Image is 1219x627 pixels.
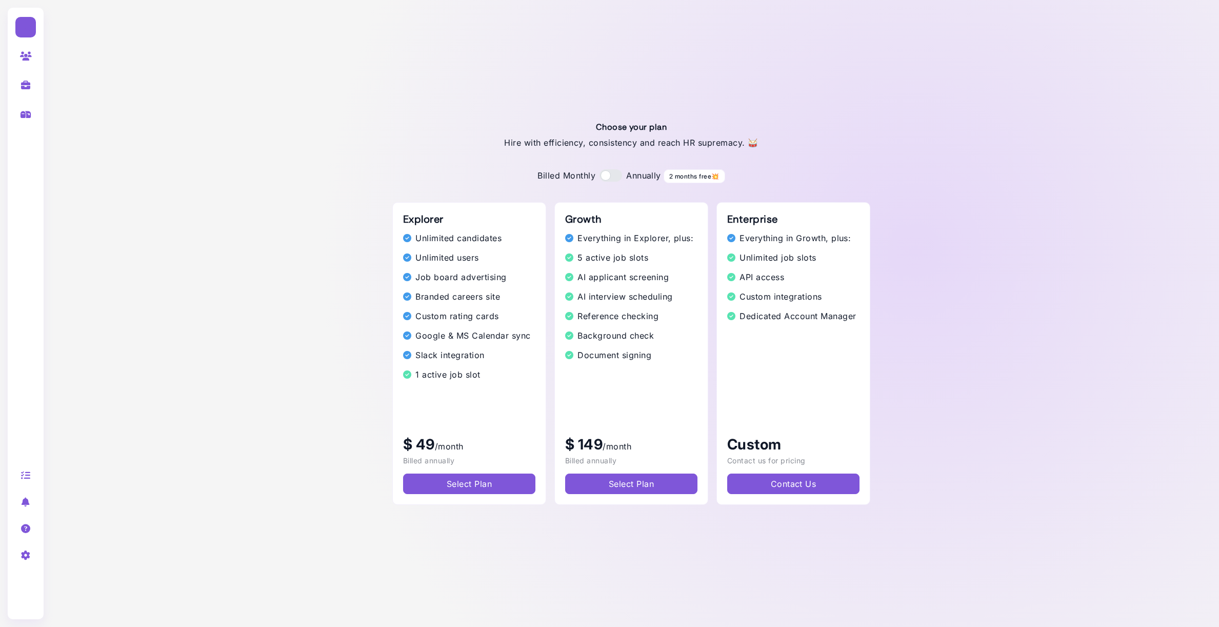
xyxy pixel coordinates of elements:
p: Reference checking [565,311,697,321]
div: Billed annually [565,455,697,466]
p: Unlimited candidates [403,233,535,243]
button: Contact Us [727,474,860,494]
p: 1 active job slot [403,369,535,380]
div: /month [565,434,697,466]
p: Dedicated Account Manager [727,311,860,321]
p: Hire with efficiency, consistency and reach HR supremacy. 🥁 [504,136,758,149]
div: Contact Us [771,478,816,490]
p: AI interview scheduling [565,291,697,302]
button: Select Plan [565,474,697,494]
span: 2 months free [664,169,725,183]
h2: Growth [565,213,697,225]
h2: Enterprise [727,213,860,225]
p: API access [727,272,860,282]
p: Billed Monthly [537,169,595,182]
p: Unlimited job slots [727,252,860,263]
span: 💥 [711,172,719,180]
strong: Custom [727,436,782,453]
p: Google & MS Calendar sync [403,330,535,341]
div: Select Plan [609,478,654,490]
button: Select Plan [403,474,535,494]
div: Contact us for pricing [727,455,860,466]
p: Unlimited users [403,252,535,263]
p: 5 active job slots [565,252,697,263]
strong: $ 149 [565,436,603,453]
p: Document signing [565,350,697,360]
p: Background check [565,330,697,341]
h2: Explorer [403,213,535,225]
div: Billed annually [403,455,535,466]
div: Select Plan [447,478,492,490]
h1: Choose your plan [596,122,667,132]
p: Custom rating cards [403,311,535,321]
div: /month [403,434,535,466]
p: Branded careers site [403,291,535,302]
p: AI applicant screening [565,272,697,282]
p: Everything in Growth, plus: [727,233,860,243]
strong: $ 49 [403,436,435,453]
p: Everything in Explorer, plus: [565,233,697,243]
p: Annually [626,169,725,182]
p: Custom integrations [727,291,860,302]
p: Job board advertising [403,272,535,282]
p: Slack integration [403,350,535,360]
